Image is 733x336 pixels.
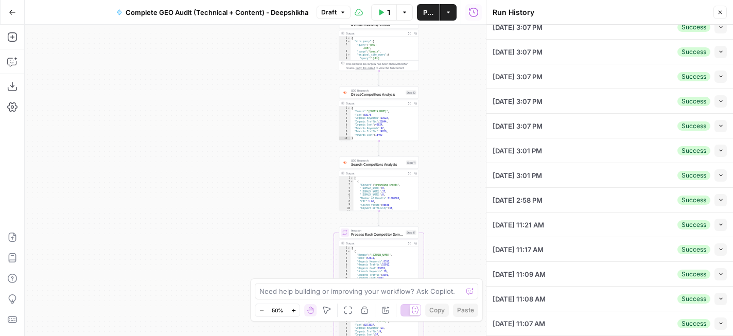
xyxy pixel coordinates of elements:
[339,43,351,50] div: 3
[493,195,543,205] span: [DATE] 2:58 PM
[339,323,351,327] div: 3
[346,241,405,245] div: Output
[339,57,351,63] div: 6
[339,156,419,211] div: SEO ResearchSearch Competitors AnalysisStep 11Output[ { "Keyword":"grounding sheets", "[DOMAIN_NA...
[453,304,478,317] button: Paste
[351,162,404,167] span: Search Competitors Analysis
[339,137,351,140] div: 10
[351,232,404,237] span: Process Each Competitor Domain
[339,127,351,130] div: 7
[351,158,404,163] span: SEO Research
[110,4,315,21] button: Complete GEO Audit (Technical + Content) - Deepshikha
[351,180,354,184] span: Toggle code folding, rows 2 through 12
[406,91,416,95] div: Step 10
[677,121,710,131] div: Success
[346,62,416,70] div: This output is too large & has been abbreviated for review. to view the full content.
[493,96,543,107] span: [DATE] 3:07 PM
[371,4,396,21] button: Test Workflow
[339,176,354,180] div: 1
[351,228,404,233] span: Iteration
[378,141,380,156] g: Edge from step_10 to step_11
[339,273,351,277] div: 9
[347,246,351,250] span: Toggle code folding, rows 1 through 52
[347,250,351,254] span: Toggle code folding, rows 2 through 11
[339,210,354,214] div: 11
[677,220,710,229] div: Success
[351,89,404,93] span: SEO Research
[493,170,542,181] span: [DATE] 3:01 PM
[339,187,354,190] div: 4
[339,190,354,193] div: 5
[429,306,445,315] span: Copy
[378,71,380,86] g: Edge from step_2 to step_10
[339,253,351,257] div: 3
[406,161,416,165] div: Step 11
[351,22,405,27] span: Domain Authority Check
[339,250,351,254] div: 2
[677,270,710,279] div: Success
[339,130,351,134] div: 8
[493,220,544,230] span: [DATE] 11:21 AM
[339,207,354,210] div: 10
[347,37,351,40] span: Toggle code folding, rows 1 through 44
[339,183,354,187] div: 3
[423,7,433,17] span: Publish
[339,193,354,197] div: 6
[339,117,351,120] div: 4
[339,246,351,250] div: 1
[493,244,544,255] span: [DATE] 11:17 AM
[339,330,351,333] div: 5
[339,180,354,184] div: 2
[677,196,710,205] div: Success
[339,40,351,44] div: 2
[677,171,710,180] div: Success
[321,8,337,17] span: Draft
[677,47,710,57] div: Success
[493,121,543,131] span: [DATE] 3:07 PM
[346,101,405,105] div: Output
[356,66,375,69] span: Copy the output
[677,245,710,254] div: Success
[378,211,380,226] g: Edge from step_11 to step_17
[339,110,351,114] div: 2
[342,91,347,95] img: 4e4w6xi9sjogcjglmt5eorgxwtyu
[339,37,351,40] div: 1
[677,146,710,155] div: Success
[677,23,710,32] div: Success
[339,260,351,263] div: 5
[406,231,416,235] div: Step 17
[425,304,449,317] button: Copy
[677,72,710,81] div: Success
[339,226,419,281] div: IterationProcess Each Competitor DomainStep 17Output[ { "Domain":"[DOMAIN_NAME]", "Rank":42315, "...
[339,54,351,57] div: 5
[351,92,404,97] span: Direct Competitors Analysis
[351,176,354,180] span: Toggle code folding, rows 1 through 1102
[493,294,546,304] span: [DATE] 11:08 AM
[457,306,474,315] span: Paste
[339,50,351,54] div: 4
[339,263,351,267] div: 6
[387,7,390,17] span: Test Workflow
[342,161,347,165] img: zn8kcn4lc16eab7ly04n2pykiy7x
[346,171,405,175] div: Output
[493,47,543,57] span: [DATE] 3:07 PM
[347,107,351,110] span: Toggle code folding, rows 1 through 10
[677,97,710,106] div: Success
[493,319,545,329] span: [DATE] 11:07 AM
[272,306,283,314] span: 50%
[339,86,419,141] div: SEO ResearchDirect Competitors AnalysisStep 10Output{ "Domain":"[DOMAIN_NAME]", "Rank":83173, "Or...
[339,267,351,270] div: 7
[493,22,543,32] span: [DATE] 3:07 PM
[126,7,308,17] span: Complete GEO Audit (Technical + Content) - Deepshikha
[417,4,440,21] button: Publish
[339,203,354,207] div: 9
[339,270,351,274] div: 8
[346,31,405,36] div: Output
[339,200,354,204] div: 8
[677,294,710,304] div: Success
[339,113,351,117] div: 3
[339,16,419,71] div: Domain Authority CheckStep 2Output{ "site_query":{ "query":"[URL] .com", "scope":"domain", "origi...
[339,107,351,110] div: 1
[493,72,543,82] span: [DATE] 3:07 PM
[347,40,351,44] span: Toggle code folding, rows 2 through 10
